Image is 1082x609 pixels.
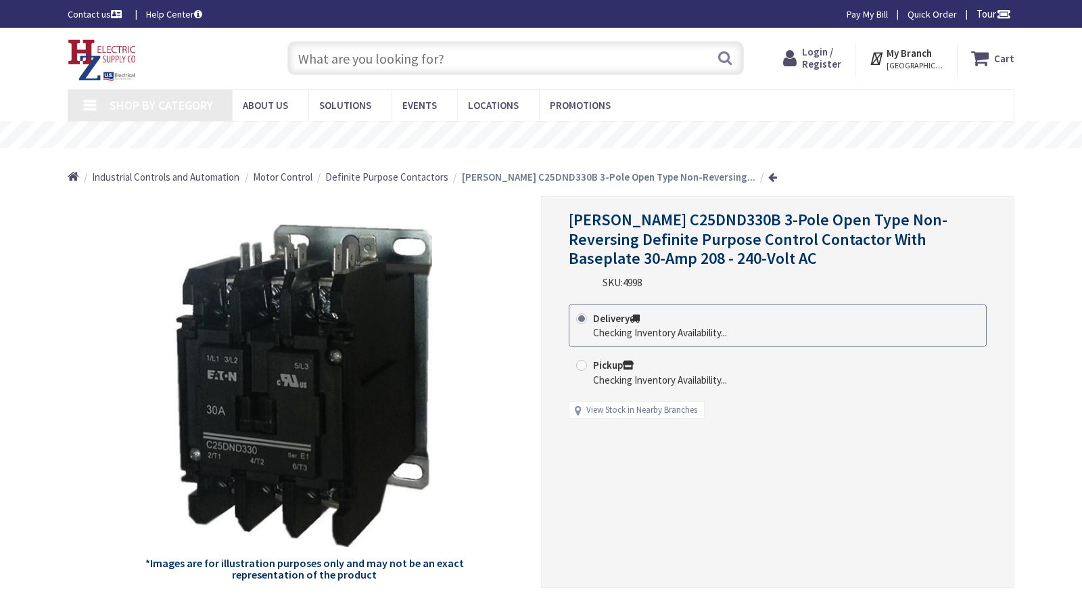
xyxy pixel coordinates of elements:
[908,7,957,21] a: Quick Order
[243,99,288,112] span: About Us
[92,171,239,183] span: Industrial Controls and Automation
[325,171,448,183] span: Definite Purpose Contactors
[623,276,642,289] span: 4998
[802,45,841,70] span: Login / Register
[603,275,642,290] div: SKU:
[593,312,640,325] strong: Delivery
[593,359,634,371] strong: Pickup
[146,7,202,21] a: Help Center
[847,7,888,21] a: Pay My Bill
[253,171,312,183] span: Motor Control
[887,47,932,60] strong: My Branch
[143,225,465,547] img: Eaton C25DND330B 3-Pole Open Type Non-Reversing Definite Purpose Control Contactor With Baseplate...
[92,170,239,184] a: Industrial Controls and Automation
[433,128,673,143] rs-layer: Free Same Day Pickup at 8 Locations
[402,99,437,112] span: Events
[143,558,465,581] h5: *Images are for illustration purposes only and may not be an exact representation of the product
[586,404,697,417] a: View Stock in Nearby Branches
[68,7,124,21] a: Contact us
[68,39,137,81] img: HZ Electric Supply
[325,170,448,184] a: Definite Purpose Contactors
[783,46,841,70] a: Login / Register
[319,99,371,112] span: Solutions
[977,7,1011,20] span: Tour
[887,60,944,71] span: [GEOGRAPHIC_DATA], [GEOGRAPHIC_DATA]
[869,46,944,70] div: My Branch [GEOGRAPHIC_DATA], [GEOGRAPHIC_DATA]
[994,46,1014,70] strong: Cart
[468,99,519,112] span: Locations
[110,97,213,113] span: Shop By Category
[462,171,755,183] strong: [PERSON_NAME] C25DND330B 3-Pole Open Type Non-Reversing...
[971,46,1014,70] a: Cart
[287,41,744,75] input: What are you looking for?
[253,170,312,184] a: Motor Control
[550,99,611,112] span: Promotions
[569,209,947,269] span: [PERSON_NAME] C25DND330B 3-Pole Open Type Non-Reversing Definite Purpose Control Contactor With B...
[593,373,727,387] div: Checking Inventory Availability...
[593,325,727,340] div: Checking Inventory Availability...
